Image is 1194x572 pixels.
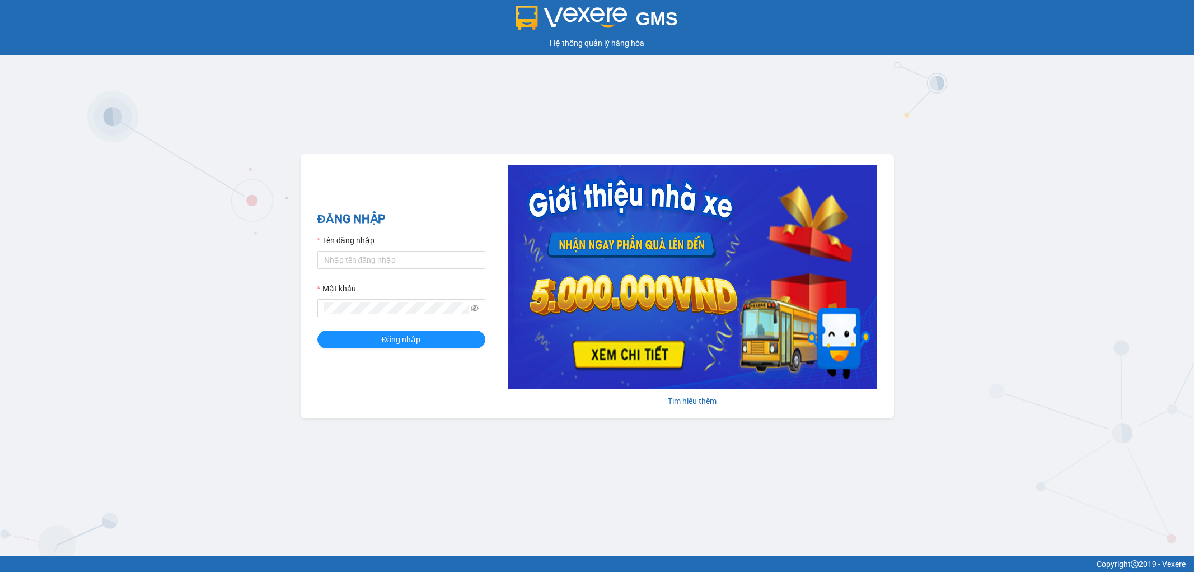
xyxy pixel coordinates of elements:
[317,234,374,247] label: Tên đăng nhập
[636,8,678,29] span: GMS
[508,165,877,389] img: banner-0
[317,210,485,229] h2: ĐĂNG NHẬP
[516,6,627,30] img: logo 2
[508,395,877,407] div: Tìm hiểu thêm
[382,333,421,346] span: Đăng nhập
[317,282,356,295] label: Mật khẩu
[8,558,1186,570] div: Copyright 2019 - Vexere
[3,37,1191,49] div: Hệ thống quản lý hàng hóa
[1131,560,1139,568] span: copyright
[516,17,678,26] a: GMS
[317,251,485,269] input: Tên đăng nhập
[324,302,469,314] input: Mật khẩu
[317,331,485,348] button: Đăng nhập
[471,304,479,312] span: eye-invisible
